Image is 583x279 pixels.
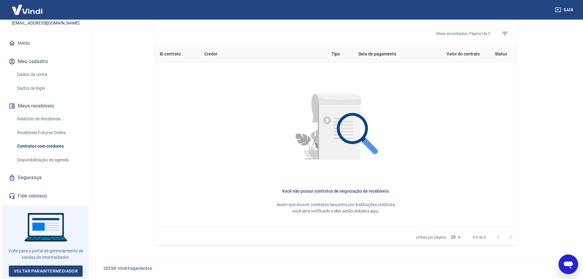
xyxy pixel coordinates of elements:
a: Segurança [7,171,84,184]
th: Credor [200,46,326,62]
span: Assim que houver contratos lançados por instituições credoras, você será notificado e eles serão ... [276,202,396,213]
img: Nenhum item encontrado [279,72,393,186]
a: Início [7,36,84,50]
p: 0-0 de 0 [473,235,486,240]
h6: Você não possui contratos de negociação de recebíveis. [165,188,507,194]
th: Tipo [327,46,353,62]
p: [EMAIL_ADDRESS][DOMAIN_NAME] [12,20,80,26]
a: Contratos com credores [15,140,84,153]
button: Meus recebíveis [7,99,84,113]
p: 2025 © [103,265,568,272]
a: Dados de login [15,82,84,95]
a: Recebíveis Futuros Online [15,126,84,139]
p: Linhas por página [416,235,446,240]
a: Relatório de Recebíveis [15,113,84,125]
a: Disponibilização de agenda [15,154,84,166]
a: Vindi Pagamentos [118,266,152,271]
div: 20 [448,233,463,242]
a: Fale conosco [7,189,84,203]
iframe: Botão para abrir a janela de mensagens, conversa em andamento [559,254,578,274]
th: Data de pagamento [353,46,423,62]
a: Voltar paraIntermediador [9,266,83,277]
button: Meu cadastro [7,55,84,68]
th: ID contrato [155,46,200,62]
button: Sair [554,4,576,16]
th: Valor do contrato [422,46,485,62]
img: Vindi [7,0,47,19]
a: Dados da conta [15,68,84,81]
span: Filtros [498,26,512,41]
p: 0 itens encontrados. Página 1 de 0 [436,31,490,36]
th: Status [485,46,517,62]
